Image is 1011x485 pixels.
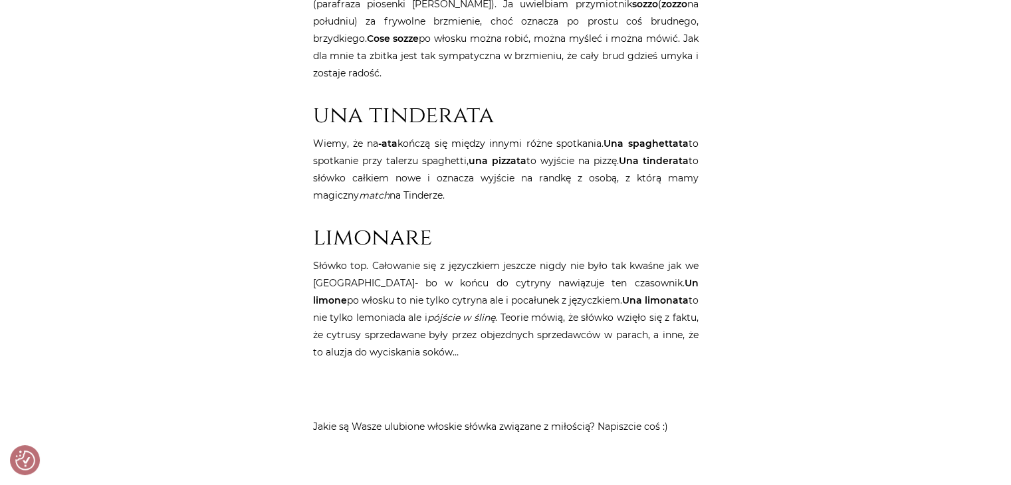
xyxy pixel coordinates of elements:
[469,155,526,167] strong: una pizzata
[313,257,699,361] p: Słówko top. Całowanie się z języczkiem jeszcze nigdy nie było tak kwaśne jak we [GEOGRAPHIC_DATA]...
[619,155,689,167] strong: Una tinderata
[15,450,35,470] img: Revisit consent button
[427,312,495,324] em: pójście w ślinę
[313,102,699,130] h1: una tinderata
[378,138,397,149] strong: -ata
[359,189,390,201] em: match
[367,33,419,45] strong: Cose sozze
[622,294,689,306] strong: Una limonata
[313,135,699,204] p: Wiemy, że na kończą się między innymi różne spotkania. to spotkanie przy talerzu spaghetti, to wy...
[313,418,699,435] p: Jakie są Wasze ulubione włoskie słówka związane z miłością? Napiszcie coś :)
[15,450,35,470] button: Preferencje co do zgód
[604,138,688,149] strong: Una spaghettata
[313,224,699,252] h1: limonare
